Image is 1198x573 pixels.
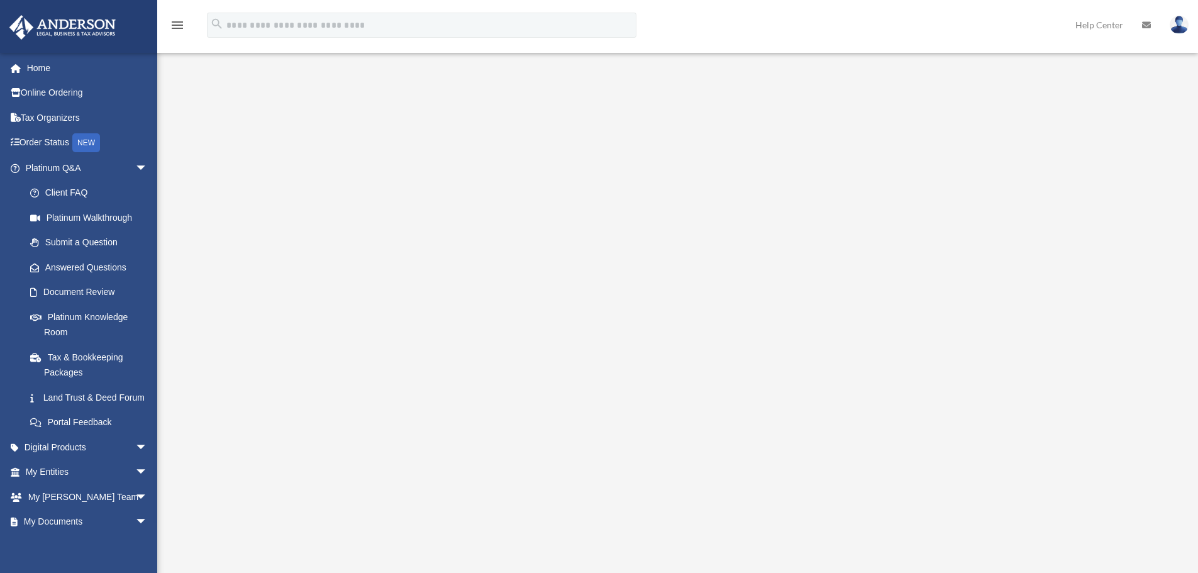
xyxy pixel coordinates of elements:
a: Digital Productsarrow_drop_down [9,435,167,460]
i: menu [170,18,185,33]
iframe: <span data-mce-type="bookmark" style="display: inline-block; width: 0px; overflow: hidden; line-h... [336,85,1016,462]
img: Anderson Advisors Platinum Portal [6,15,119,40]
span: arrow_drop_down [135,435,160,460]
a: Portal Feedback [18,410,167,435]
span: arrow_drop_down [135,509,160,535]
i: search [210,17,224,31]
a: Tax & Bookkeeping Packages [18,345,167,385]
a: My [PERSON_NAME] Teamarrow_drop_down [9,484,167,509]
a: Document Review [18,280,167,305]
a: My Entitiesarrow_drop_down [9,460,167,485]
a: Home [9,55,167,81]
a: Platinum Walkthrough [18,205,160,230]
a: Land Trust & Deed Forum [18,385,167,410]
a: Answered Questions [18,255,167,280]
img: User Pic [1170,16,1189,34]
a: Client FAQ [18,181,167,206]
a: Submit a Question [18,230,167,255]
a: Tax Organizers [9,105,167,130]
div: NEW [72,133,100,152]
a: menu [170,22,185,33]
a: Order StatusNEW [9,130,167,156]
a: Platinum Q&Aarrow_drop_down [9,155,167,181]
a: Online Ordering [9,81,167,106]
a: My Documentsarrow_drop_down [9,509,167,535]
span: arrow_drop_down [135,155,160,181]
span: arrow_drop_down [135,484,160,510]
span: arrow_drop_down [135,460,160,486]
a: Platinum Knowledge Room [18,304,167,345]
